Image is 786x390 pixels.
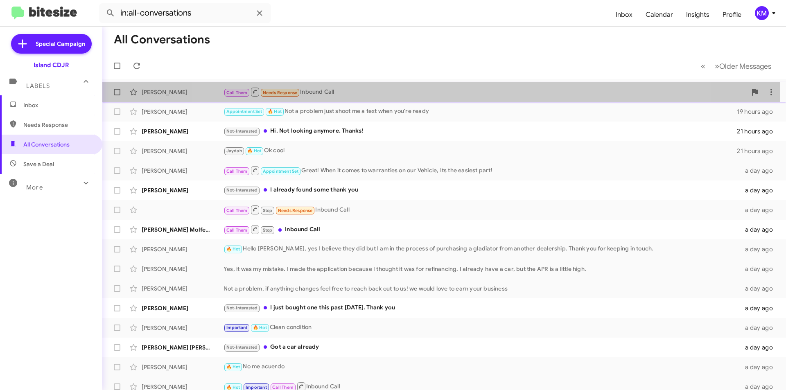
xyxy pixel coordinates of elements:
span: Stop [263,208,273,213]
div: a day ago [740,245,779,253]
span: Labels [26,82,50,90]
div: a day ago [740,284,779,293]
div: a day ago [740,343,779,352]
a: Calendar [639,3,680,27]
div: a day ago [740,304,779,312]
div: KM [755,6,769,20]
div: a day ago [740,206,779,214]
button: Previous [696,58,710,74]
div: a day ago [740,324,779,332]
div: a day ago [740,186,779,194]
div: I already found some thank you [224,185,740,195]
span: 🔥 Hot [226,246,240,252]
span: Needs Response [263,90,298,95]
div: 21 hours ago [737,127,779,135]
span: Inbox [23,101,93,109]
div: [PERSON_NAME] [142,284,224,293]
span: Call Them [272,385,294,390]
span: Not-Interested [226,345,258,350]
a: Insights [680,3,716,27]
div: [PERSON_NAME] [142,245,224,253]
span: All Conversations [23,140,70,149]
div: a day ago [740,363,779,371]
span: Appointment Set [226,109,262,114]
a: Special Campaign [11,34,92,54]
div: Not a problem just shoot me a text when you're ready [224,107,737,116]
div: Yes, it was my mistake. I made the application because I thought it was for refinancing. I alread... [224,265,740,273]
div: [PERSON_NAME] [142,186,224,194]
button: KM [748,6,777,20]
div: [PERSON_NAME] [PERSON_NAME] [142,343,224,352]
span: Stop [263,228,273,233]
span: « [701,61,705,71]
a: Inbox [609,3,639,27]
input: Search [99,3,271,23]
div: a day ago [740,265,779,273]
span: 🔥 Hot [226,385,240,390]
span: 🔥 Hot [253,325,267,330]
div: Great! When it comes to warranties on our Vehicle, Its the easiest part! [224,165,740,176]
span: Needs Response [278,208,313,213]
div: [PERSON_NAME] [142,363,224,371]
div: [PERSON_NAME] [142,108,224,116]
span: Important [246,385,267,390]
span: Call Them [226,90,248,95]
div: [PERSON_NAME] [142,127,224,135]
span: Call Them [226,228,248,233]
div: a day ago [740,225,779,234]
div: I just bought one this past [DATE]. Thank you [224,303,740,313]
div: Ok cool [224,146,737,156]
span: Appointment Set [263,169,299,174]
div: Not a problem, if anything changes feel free to reach back out to us! we would love to earn your ... [224,284,740,293]
div: Inbound Call [224,87,747,97]
span: More [26,184,43,191]
span: 🔥 Hot [268,109,282,114]
div: Got a car already [224,343,740,352]
div: Inbound Call [224,205,740,215]
span: 🔥 Hot [226,364,240,370]
a: Profile [716,3,748,27]
div: a day ago [740,167,779,175]
span: Call Them [226,169,248,174]
div: 21 hours ago [737,147,779,155]
button: Next [710,58,776,74]
div: [PERSON_NAME] [142,167,224,175]
div: [PERSON_NAME] [142,324,224,332]
div: Hi. Not looking anymore. Thanks! [224,126,737,136]
span: Save a Deal [23,160,54,168]
div: Hello [PERSON_NAME], yes I believe they did but I am in the process of purchasing a gladiator fro... [224,244,740,254]
div: Island CDJR [34,61,69,69]
div: Inbound Call [224,224,740,234]
span: Needs Response [23,121,93,129]
span: Not-Interested [226,187,258,193]
span: Not-Interested [226,305,258,311]
span: Not-Interested [226,128,258,134]
div: [PERSON_NAME] [142,147,224,155]
span: Older Messages [719,62,771,71]
span: Important [226,325,248,330]
div: Clean condition [224,323,740,332]
div: [PERSON_NAME] [142,304,224,312]
div: No me acuerdo [224,362,740,372]
div: 19 hours ago [737,108,779,116]
span: 🔥 Hot [247,148,261,153]
h1: All Conversations [114,33,210,46]
div: [PERSON_NAME] Molfetta [142,225,224,234]
span: Jaydah [226,148,242,153]
span: Call Them [226,208,248,213]
span: Special Campaign [36,40,85,48]
span: » [715,61,719,71]
nav: Page navigation example [696,58,776,74]
div: [PERSON_NAME] [142,265,224,273]
div: [PERSON_NAME] [142,88,224,96]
